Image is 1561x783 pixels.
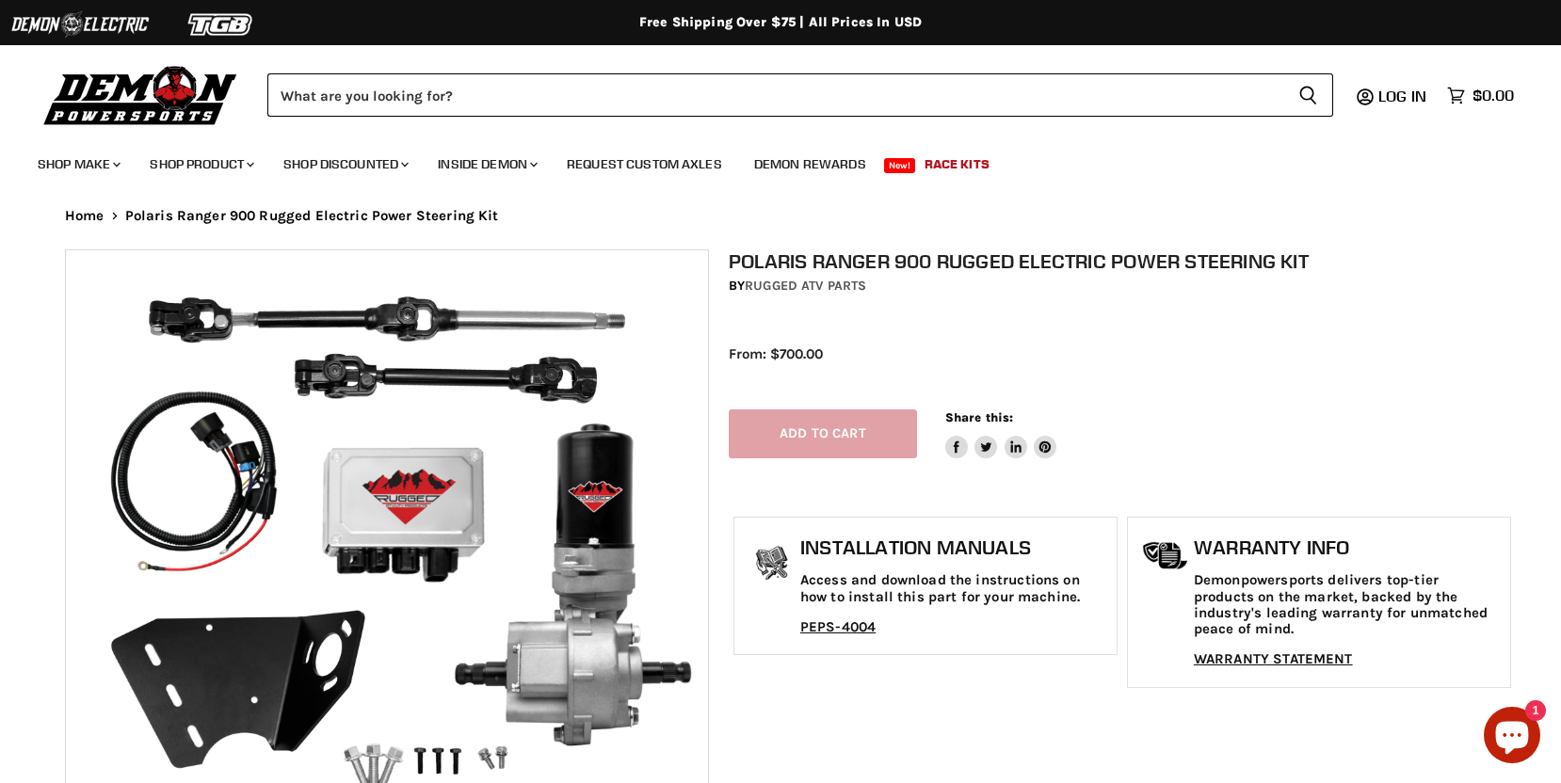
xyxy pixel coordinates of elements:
span: From: $700.00 [729,345,823,362]
h1: Polaris Ranger 900 Rugged Electric Power Steering Kit [729,249,1516,273]
p: Access and download the instructions on how to install this part for your machine. [800,572,1107,605]
a: Home [65,208,105,224]
img: install_manual-icon.png [748,541,796,588]
img: TGB Logo 2 [151,7,292,42]
button: Search [1283,73,1333,117]
span: Log in [1378,87,1426,105]
form: Product [267,73,1333,117]
a: Shop Discounted [269,145,420,184]
a: Inside Demon [424,145,549,184]
span: Share this: [945,410,1013,424]
a: WARRANTY STATEMENT [1194,650,1353,667]
img: Demon Electric Logo 2 [9,7,151,42]
a: Demon Rewards [740,145,880,184]
a: Shop Product [136,145,266,184]
img: warranty-icon.png [1142,541,1189,570]
img: Demon Powersports [38,61,244,128]
div: by [729,276,1516,296]
span: $0.00 [1472,87,1514,104]
a: Request Custom Axles [553,145,736,184]
h1: Installation Manuals [800,536,1107,559]
input: Search [267,73,1283,117]
a: PEPS-4004 [800,618,876,635]
a: $0.00 [1438,82,1523,109]
p: Demonpowersports delivers top-tier products on the market, backed by the industry's leading warra... [1194,572,1501,637]
ul: Main menu [24,137,1509,184]
h1: Warranty Info [1194,536,1501,559]
aside: Share this: [945,409,1057,459]
div: Free Shipping Over $75 | All Prices In USD [27,14,1534,31]
nav: Breadcrumbs [27,208,1534,224]
a: Rugged ATV Parts [745,278,866,294]
span: Polaris Ranger 900 Rugged Electric Power Steering Kit [125,208,499,224]
span: New! [884,158,916,173]
a: Race Kits [910,145,1004,184]
a: Shop Make [24,145,132,184]
a: Log in [1370,88,1438,104]
inbox-online-store-chat: Shopify online store chat [1478,707,1546,768]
